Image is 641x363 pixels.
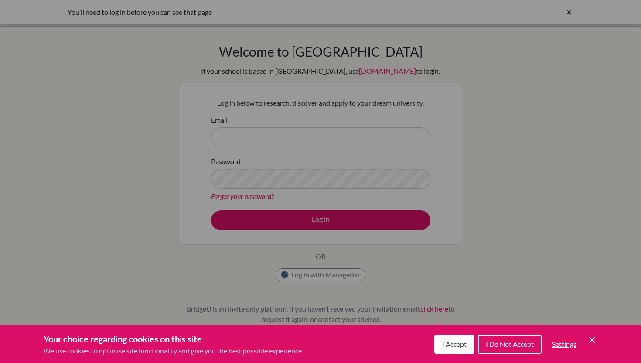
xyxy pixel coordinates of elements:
button: I Do Not Accept [478,335,542,354]
button: Save and close [587,335,597,345]
h3: Your choice regarding cookies on this site [44,332,303,346]
p: We use cookies to optimise site functionality and give you the best possible experience. [44,346,303,356]
span: I Do Not Accept [486,340,534,348]
button: I Accept [434,335,474,354]
span: Settings [552,340,576,348]
span: I Accept [442,340,467,348]
button: Settings [545,336,583,353]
